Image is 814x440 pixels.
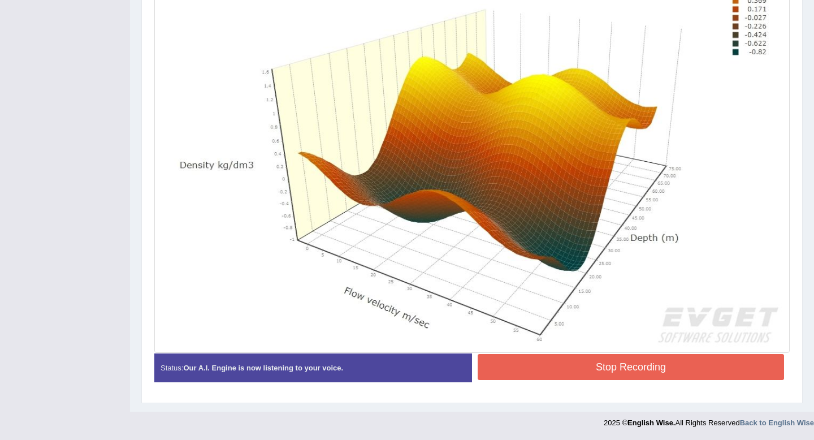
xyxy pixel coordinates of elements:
strong: Our A.I. Engine is now listening to your voice. [183,364,343,372]
div: Status: [154,353,472,382]
a: Back to English Wise [740,419,814,427]
button: Stop Recording [478,354,784,380]
strong: English Wise. [627,419,675,427]
div: 2025 © All Rights Reserved [604,412,814,428]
